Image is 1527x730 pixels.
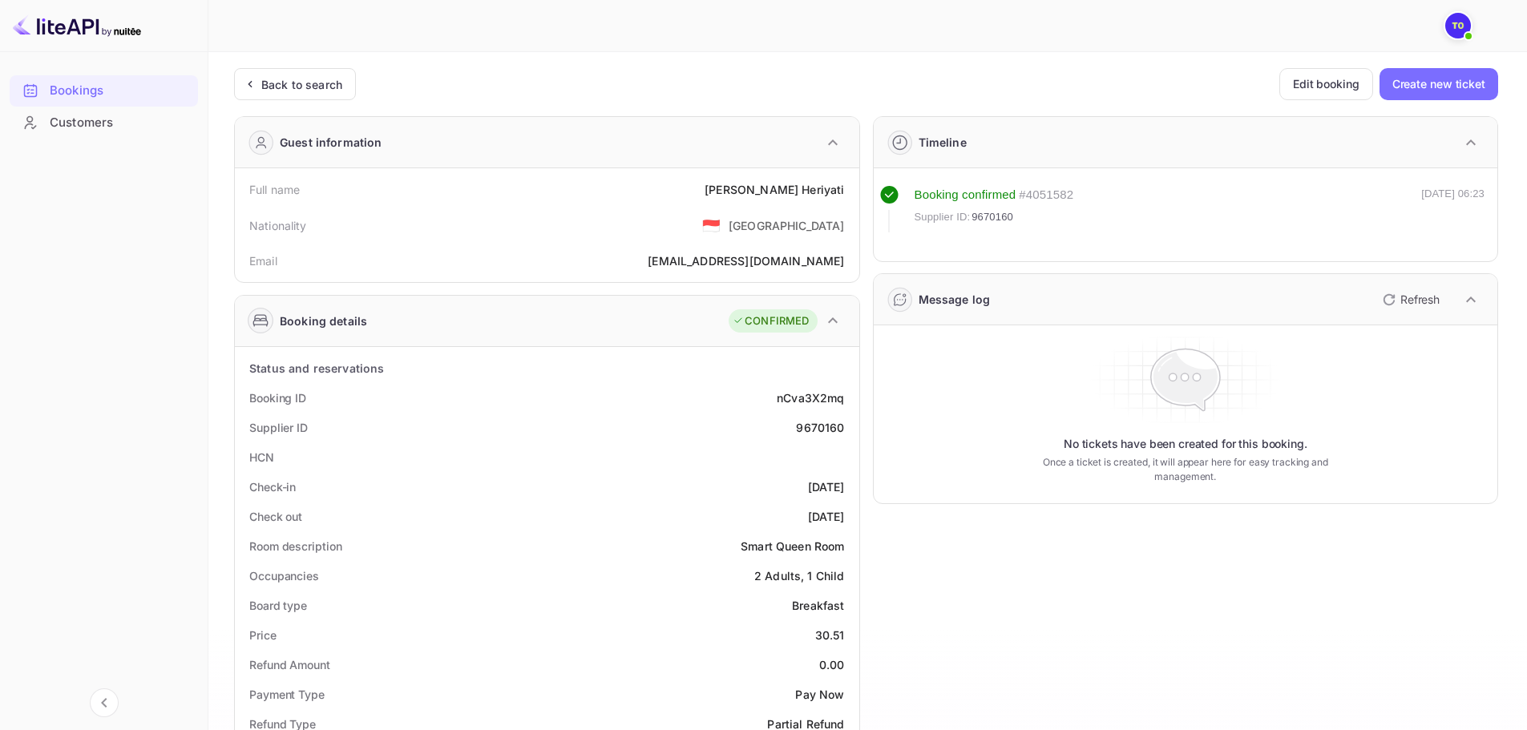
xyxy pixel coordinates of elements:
[249,360,384,377] div: Status and reservations
[777,389,844,406] div: nCva3X2mq
[249,508,302,525] div: Check out
[13,13,141,38] img: LiteAPI logo
[249,656,330,673] div: Refund Amount
[280,134,382,151] div: Guest information
[919,291,991,308] div: Message log
[1400,291,1440,308] p: Refresh
[792,597,844,614] div: Breakfast
[50,82,190,100] div: Bookings
[729,217,845,234] div: [GEOGRAPHIC_DATA]
[249,538,341,555] div: Room description
[249,686,325,703] div: Payment Type
[919,134,967,151] div: Timeline
[808,508,845,525] div: [DATE]
[705,181,844,198] div: [PERSON_NAME] Heriyati
[1445,13,1471,38] img: Traveloka3PS 01
[972,209,1013,225] span: 9670160
[754,567,845,584] div: 2 Adults, 1 Child
[249,478,296,495] div: Check-in
[1064,436,1307,452] p: No tickets have been created for this booking.
[702,211,721,240] span: United States
[808,478,845,495] div: [DATE]
[10,107,198,139] div: Customers
[1380,68,1498,100] button: Create new ticket
[1373,287,1446,313] button: Refresh
[795,686,844,703] div: Pay Now
[1017,455,1353,484] p: Once a ticket is created, it will appear here for easy tracking and management.
[10,107,198,137] a: Customers
[249,217,307,234] div: Nationality
[1019,186,1073,204] div: # 4051582
[90,688,119,717] button: Collapse navigation
[648,252,844,269] div: [EMAIL_ADDRESS][DOMAIN_NAME]
[915,186,1016,204] div: Booking confirmed
[249,252,277,269] div: Email
[819,656,845,673] div: 0.00
[249,567,319,584] div: Occupancies
[249,597,307,614] div: Board type
[249,389,306,406] div: Booking ID
[915,209,971,225] span: Supplier ID:
[261,76,342,93] div: Back to search
[1279,68,1373,100] button: Edit booking
[280,313,367,329] div: Booking details
[249,449,274,466] div: HCN
[733,313,809,329] div: CONFIRMED
[249,419,308,436] div: Supplier ID
[10,75,198,107] div: Bookings
[249,627,277,643] div: Price
[10,75,198,105] a: Bookings
[1421,186,1485,232] div: [DATE] 06:23
[50,114,190,132] div: Customers
[796,419,844,436] div: 9670160
[249,181,300,198] div: Full name
[815,627,845,643] div: 30.51
[741,538,844,555] div: Smart Queen Room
